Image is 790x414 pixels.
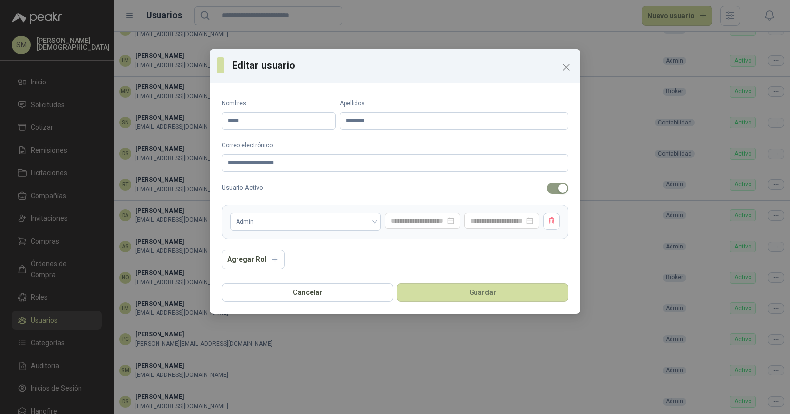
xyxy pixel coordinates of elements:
button: Guardar [397,283,568,302]
label: Usuario Activo [222,183,568,194]
button: Cancelar [222,283,393,302]
label: Nombres [222,99,336,108]
label: Correo electrónico [222,141,568,150]
h3: Editar usuario [232,58,573,73]
button: Close [558,59,574,75]
label: Apellidos [340,99,568,108]
span: Admin [236,214,375,229]
button: Agregar Rol [222,250,285,270]
button: Usuario Activo [547,183,568,194]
